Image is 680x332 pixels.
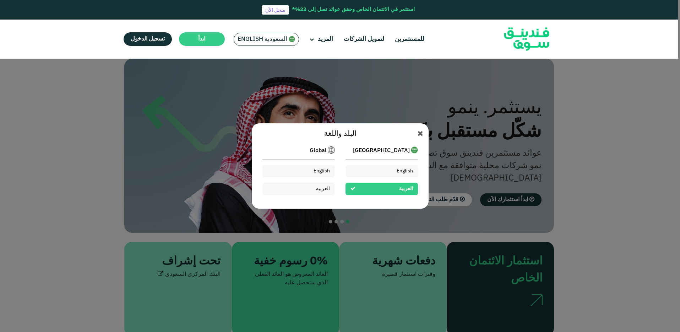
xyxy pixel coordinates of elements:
a: لتمويل الشركات [342,33,386,45]
span: English [314,168,330,173]
a: سجل الآن [262,5,289,15]
img: SA Flag [328,146,335,154]
a: تسجيل الدخول [124,32,172,46]
span: Global [310,146,327,155]
div: استثمر في الائتمان الخاص وحقق عوائد تصل إلى 23%* [292,6,415,14]
span: تسجيل الدخول [131,36,165,42]
img: SA Flag [289,36,295,42]
a: للمستثمرين [393,33,426,45]
img: SA Flag [411,146,418,154]
div: البلد واللغة [262,129,418,139]
span: English [397,168,413,173]
span: العربية [316,186,330,191]
img: Logo [492,21,561,57]
span: المزيد [318,36,333,42]
span: [GEOGRAPHIC_DATA] [353,146,410,155]
span: ابدأ [198,36,205,42]
span: العربية [399,186,413,191]
span: السعودية English [238,35,287,43]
